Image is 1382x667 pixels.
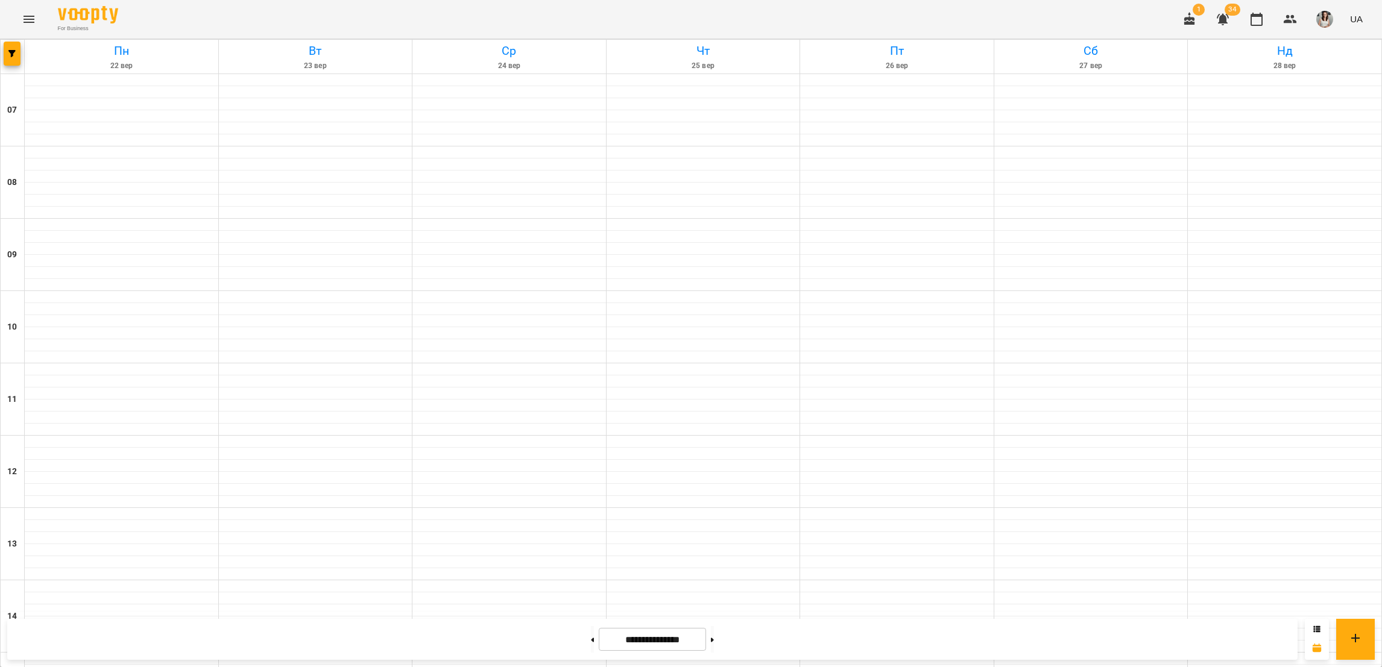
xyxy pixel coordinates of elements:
[996,60,1186,72] h6: 27 вер
[1316,11,1333,28] img: 2a7e41675b8cddfc6659cbc34865a559.png
[7,465,17,478] h6: 12
[58,25,118,33] span: For Business
[7,321,17,334] h6: 10
[802,60,992,72] h6: 26 вер
[1190,42,1380,60] h6: Нд
[1225,4,1240,16] span: 34
[58,6,118,23] img: Voopty Logo
[221,42,411,60] h6: Вт
[27,42,216,60] h6: Пн
[7,104,17,117] h6: 07
[1193,4,1205,16] span: 1
[7,248,17,261] h6: 09
[7,610,17,623] h6: 14
[1190,60,1380,72] h6: 28 вер
[1350,13,1363,25] span: UA
[414,42,604,60] h6: Ср
[7,176,17,189] h6: 08
[14,5,43,34] button: Menu
[7,537,17,551] h6: 13
[802,42,992,60] h6: Пт
[996,42,1186,60] h6: Сб
[1345,8,1368,30] button: UA
[7,393,17,406] h6: 11
[414,60,604,72] h6: 24 вер
[221,60,411,72] h6: 23 вер
[608,60,798,72] h6: 25 вер
[27,60,216,72] h6: 22 вер
[608,42,798,60] h6: Чт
